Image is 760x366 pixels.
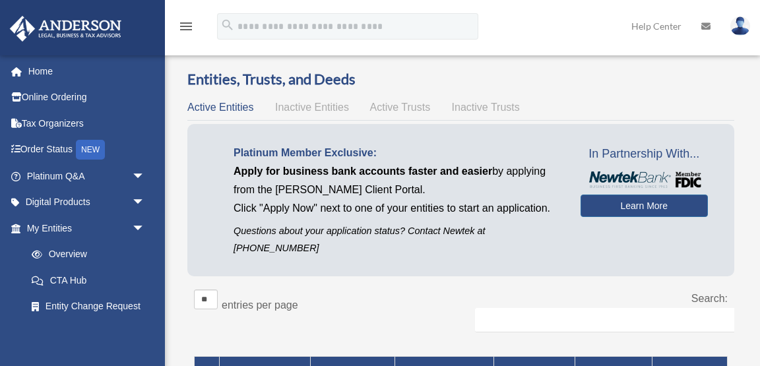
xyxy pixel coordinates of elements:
a: Platinum Q&Aarrow_drop_down [9,163,165,189]
a: Home [9,58,165,84]
img: User Pic [730,16,750,36]
i: menu [178,18,194,34]
a: Digital Productsarrow_drop_down [9,189,165,216]
span: Active Entities [187,102,253,113]
label: entries per page [222,299,298,311]
img: NewtekBankLogoSM.png [587,171,701,188]
a: Entity Change Request [18,293,158,320]
span: arrow_drop_down [132,215,158,242]
p: Click "Apply Now" next to one of your entities to start an application. [234,199,561,218]
a: CTA Hub [18,267,158,293]
a: Tax Organizers [9,110,165,137]
span: arrow_drop_down [132,163,158,190]
span: arrow_drop_down [132,189,158,216]
a: menu [178,23,194,34]
span: Inactive Trusts [452,102,520,113]
a: Learn More [581,195,708,217]
a: My Entitiesarrow_drop_down [9,215,158,241]
a: Order StatusNEW [9,137,165,164]
i: search [220,18,235,32]
p: by applying from the [PERSON_NAME] Client Portal. [234,162,561,199]
label: Search: [691,293,728,304]
div: NEW [76,140,105,160]
a: Overview [18,241,152,268]
h3: Entities, Trusts, and Deeds [187,69,734,90]
span: Active Trusts [370,102,431,113]
a: Binder Walkthrough [18,319,158,346]
img: Anderson Advisors Platinum Portal [6,16,125,42]
p: Questions about your application status? Contact Newtek at [PHONE_NUMBER] [234,223,561,256]
p: Platinum Member Exclusive: [234,144,561,162]
span: In Partnership With... [581,144,708,165]
span: Inactive Entities [275,102,349,113]
span: Apply for business bank accounts faster and easier [234,166,492,177]
a: Online Ordering [9,84,165,111]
